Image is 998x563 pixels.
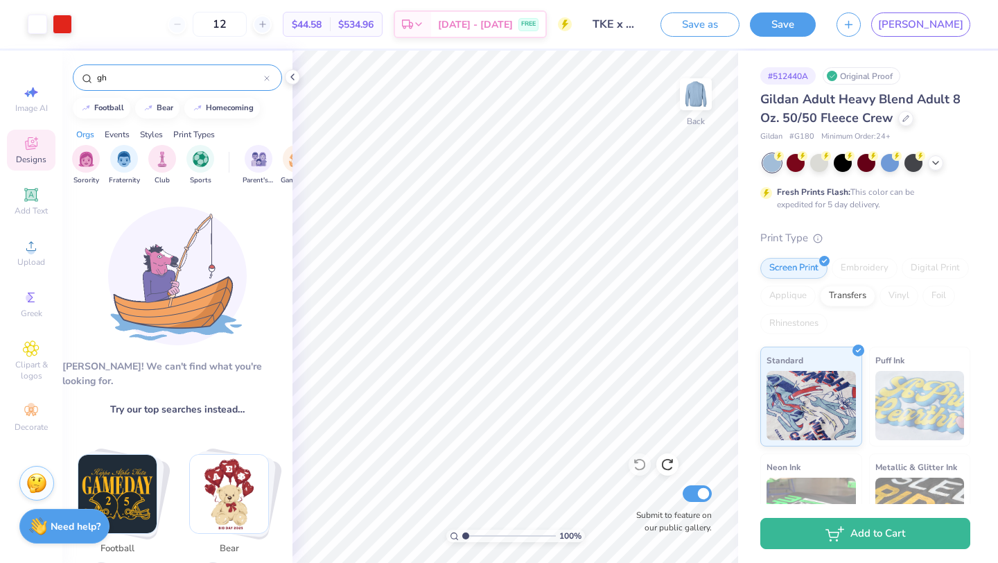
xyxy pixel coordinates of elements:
[292,17,322,32] span: $44.58
[135,98,180,119] button: bear
[192,104,203,112] img: trend_line.gif
[110,402,245,417] span: Try our top searches instead…
[760,313,828,334] div: Rhinestones
[281,145,313,186] button: filter button
[777,187,850,198] strong: Fresh Prints Flash:
[879,286,918,306] div: Vinyl
[78,151,94,167] img: Sorority Image
[289,151,305,167] img: Game Day Image
[109,175,140,186] span: Fraternity
[875,460,957,474] span: Metallic & Glitter Ink
[148,145,176,186] button: filter button
[80,104,91,112] img: trend_line.gif
[823,67,900,85] div: Original Proof
[157,104,173,112] div: bear
[51,520,100,533] strong: Need help?
[76,128,94,141] div: Orgs
[682,80,710,108] img: Back
[760,131,782,143] span: Gildan
[875,478,965,547] img: Metallic & Glitter Ink
[95,542,140,556] span: football
[69,454,174,561] button: Stack Card Button football
[73,175,99,186] span: Sorority
[243,145,274,186] button: filter button
[143,104,154,112] img: trend_line.gif
[875,371,965,440] img: Puff Ink
[767,478,856,547] img: Neon Ink
[789,131,814,143] span: # G180
[109,145,140,186] button: filter button
[687,115,705,128] div: Back
[94,104,124,112] div: football
[148,145,176,186] div: filter for Club
[760,286,816,306] div: Applique
[15,103,48,114] span: Image AI
[767,371,856,440] img: Standard
[521,19,536,29] span: FREE
[21,308,42,319] span: Greek
[760,67,816,85] div: # 512440A
[140,128,163,141] div: Styles
[207,542,252,556] span: bear
[109,145,140,186] div: filter for Fraternity
[760,518,970,549] button: Add to Cart
[902,258,969,279] div: Digital Print
[16,154,46,165] span: Designs
[193,151,209,167] img: Sports Image
[878,17,963,33] span: [PERSON_NAME]
[15,205,48,216] span: Add Text
[193,12,247,37] input: – –
[116,151,132,167] img: Fraternity Image
[62,359,292,388] div: [PERSON_NAME]! We can't find what you're looking for.
[922,286,955,306] div: Foil
[190,455,268,533] img: bear
[281,175,313,186] span: Game Day
[186,145,214,186] button: filter button
[186,145,214,186] div: filter for Sports
[760,258,828,279] div: Screen Print
[7,359,55,381] span: Clipart & logos
[78,455,157,533] img: football
[820,286,875,306] div: Transfers
[750,12,816,37] button: Save
[173,128,215,141] div: Print Types
[108,207,247,345] img: Loading...
[281,145,313,186] div: filter for Game Day
[17,257,45,268] span: Upload
[243,175,274,186] span: Parent's Weekend
[155,175,170,186] span: Club
[559,530,581,542] span: 100 %
[871,12,970,37] a: [PERSON_NAME]
[181,454,286,561] button: Stack Card Button bear
[155,151,170,167] img: Club Image
[760,230,970,246] div: Print Type
[105,128,130,141] div: Events
[875,353,904,367] span: Puff Ink
[72,145,100,186] button: filter button
[251,151,267,167] img: Parent's Weekend Image
[760,91,961,126] span: Gildan Adult Heavy Blend Adult 8 Oz. 50/50 Fleece Crew
[777,186,947,211] div: This color can be expedited for 5 day delivery.
[243,145,274,186] div: filter for Parent's Weekend
[767,460,800,474] span: Neon Ink
[15,422,48,433] span: Decorate
[190,175,211,186] span: Sports
[821,131,891,143] span: Minimum Order: 24 +
[660,12,739,37] button: Save as
[629,509,712,534] label: Submit to feature on our public gallery.
[832,258,898,279] div: Embroidery
[96,71,264,85] input: Try "Alpha"
[767,353,803,367] span: Standard
[206,104,254,112] div: homecoming
[72,145,100,186] div: filter for Sorority
[338,17,374,32] span: $534.96
[438,17,513,32] span: [DATE] - [DATE]
[73,98,130,119] button: football
[582,10,650,38] input: Untitled Design
[184,98,260,119] button: homecoming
